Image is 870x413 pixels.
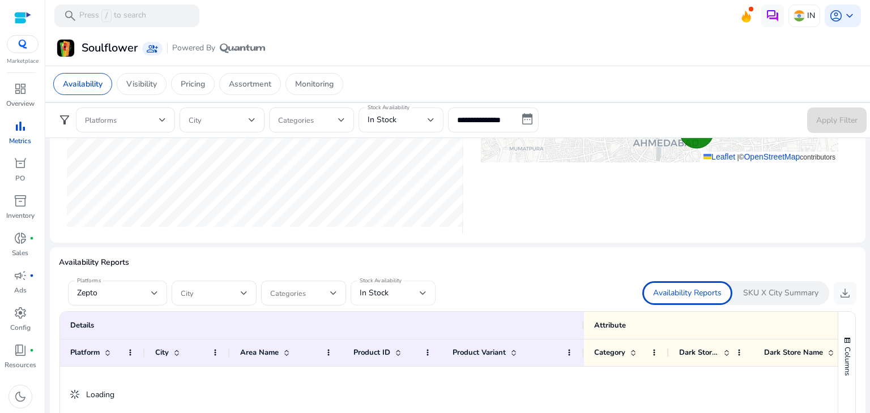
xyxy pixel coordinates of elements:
span: settings [14,306,27,320]
span: In Stock [360,287,389,298]
span: download [838,286,852,300]
span: bar_chart [14,119,27,133]
p: Press to search [79,10,146,22]
span: dark_mode [14,390,27,403]
span: Area Name [240,347,279,358]
p: Availability [63,78,103,90]
mat-label: Stock Availability [360,277,402,285]
img: in.svg [794,10,805,21]
span: Details [70,320,94,330]
a: group_add [142,42,163,55]
span: Product ID [353,347,390,358]
span: group_add [147,43,158,54]
span: fiber_manual_record [29,273,34,278]
img: QC-logo.svg [12,40,33,49]
p: Metrics [9,136,31,146]
span: inventory_2 [14,194,27,208]
p: Visibility [126,78,157,90]
span: account_circle [829,9,843,23]
span: fiber_manual_record [29,236,34,240]
span: Platform [70,347,100,358]
a: Leaflet [703,152,735,161]
span: Loading [86,389,114,400]
span: / [101,10,112,22]
p: Marketplace [7,57,39,66]
span: keyboard_arrow_down [843,9,856,23]
p: Overview [6,98,35,109]
button: download [834,282,856,304]
p: Pricing [181,78,205,90]
p: Inventory [6,210,35,221]
mat-label: Stock Availability [368,104,410,111]
span: orders [14,157,27,170]
span: fiber_manual_record [29,348,34,352]
span: City [155,347,169,358]
p: Assortment [229,78,271,90]
a: OpenStreetMap [744,152,800,161]
span: | [737,153,739,161]
span: Zepto [77,287,97,298]
img: Soulflower [57,40,74,57]
div: © contributors [701,152,838,163]
span: donut_small [14,231,27,245]
mat-label: Platforms [77,277,101,285]
p: Config [10,322,31,333]
span: Dark Store ID [679,347,719,358]
span: Category [594,347,625,358]
p: IN [807,6,815,25]
span: Powered By [172,42,215,54]
p: Sales [12,248,28,258]
span: Attribute [594,320,626,330]
p: Availability Reports [59,256,856,268]
p: Monitoring [295,78,334,90]
p: SKU X City Summary [743,287,818,299]
span: book_4 [14,343,27,357]
span: campaign [14,269,27,282]
p: Ads [14,285,27,295]
p: PO [15,173,25,183]
p: Resources [5,360,36,370]
span: Dark Store Name [764,347,823,358]
span: search [63,9,77,23]
span: Product Variant [453,347,506,358]
span: dashboard [14,82,27,96]
span: Columns [842,347,852,376]
span: filter_alt [58,113,71,127]
h3: Soulflower [82,41,138,55]
p: Availability Reports [653,287,722,299]
span: In Stock [368,114,396,125]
